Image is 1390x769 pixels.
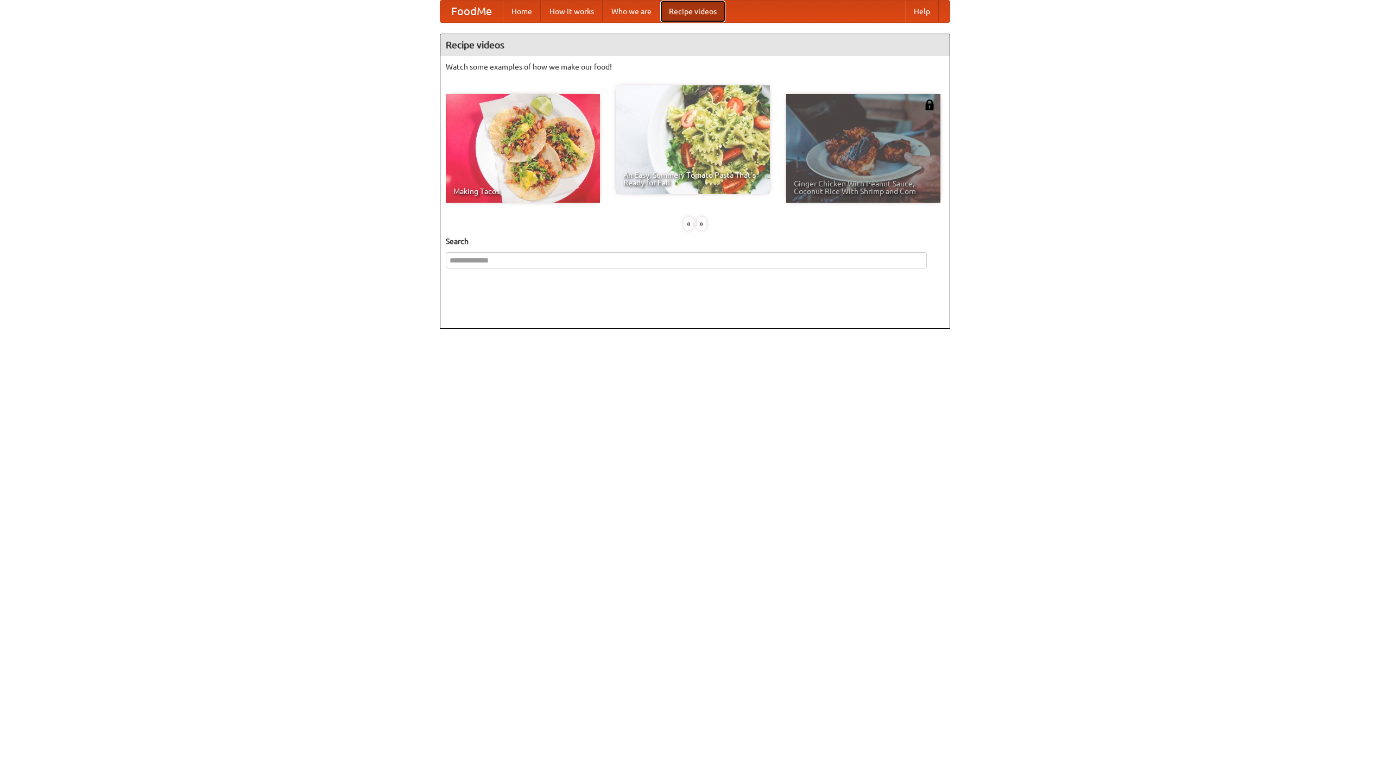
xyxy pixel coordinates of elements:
a: Home [503,1,541,22]
a: Making Tacos [446,94,600,203]
h5: Search [446,236,944,247]
a: How it works [541,1,603,22]
h4: Recipe videos [440,34,950,56]
span: An Easy, Summery Tomato Pasta That's Ready for Fall [623,171,762,186]
div: « [684,217,693,230]
p: Watch some examples of how we make our food! [446,61,944,72]
span: Making Tacos [453,187,592,195]
img: 483408.png [924,99,935,110]
div: » [697,217,706,230]
a: Recipe videos [660,1,725,22]
a: Who we are [603,1,660,22]
a: Help [905,1,939,22]
a: An Easy, Summery Tomato Pasta That's Ready for Fall [616,85,770,194]
a: FoodMe [440,1,503,22]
